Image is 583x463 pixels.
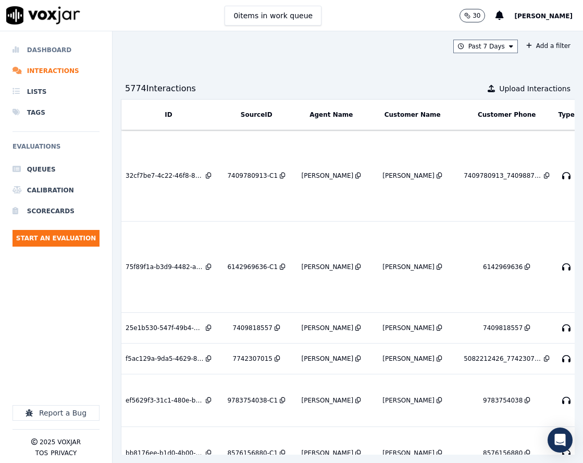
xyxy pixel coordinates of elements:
[382,172,435,180] div: [PERSON_NAME]
[473,11,480,20] p: 30
[483,396,523,405] div: 9783754038
[514,9,583,22] button: [PERSON_NAME]
[126,324,204,332] div: 25e1b530-547f-49b4-b5b2-ca27abfcad5e
[382,396,435,405] div: [PERSON_NAME]
[13,230,100,247] button: Start an Evaluation
[384,111,441,119] button: Customer Name
[302,449,354,457] div: [PERSON_NAME]
[227,396,278,405] div: 9783754038-C1
[13,40,100,60] a: Dashboard
[126,355,204,363] div: f5ac129a-9da5-4629-88d5-ff08f9f86aad
[483,324,523,332] div: 7409818557
[241,111,272,119] button: SourceID
[460,9,485,22] button: 30
[382,263,435,271] div: [PERSON_NAME]
[126,449,204,457] div: bb8176ee-b1d0-4b00-b201-28aadf9fcaa3
[125,82,196,95] div: 5774 Interaction s
[309,111,353,119] button: Agent Name
[13,201,100,222] a: Scorecards
[126,263,204,271] div: 75f89f1a-b3d9-4482-a44f-b6f29530a027
[233,324,272,332] div: 7409818557
[559,111,575,119] button: Type
[460,9,495,22] button: 30
[227,263,278,271] div: 6142969636-C1
[453,40,518,53] button: Past 7 Days
[51,449,77,457] button: Privacy
[40,438,81,446] p: 2025 Voxjar
[126,396,204,405] div: ef5629f3-31c1-480e-bb58-5339e10760e5
[302,396,354,405] div: [PERSON_NAME]
[302,355,354,363] div: [PERSON_NAME]
[233,355,272,363] div: 7742307015
[13,102,100,123] a: Tags
[13,180,100,201] a: Calibration
[382,324,435,332] div: [PERSON_NAME]
[13,405,100,421] button: Report a Bug
[302,172,354,180] div: [PERSON_NAME]
[464,172,542,180] div: 7409780913_7409887408
[478,111,536,119] button: Customer Phone
[225,6,321,26] button: 0items in work queue
[126,172,204,180] div: 32cf7be7-4c22-46f8-8b18-1b564a22157a
[227,449,278,457] div: 8576156880-C1
[302,263,354,271] div: [PERSON_NAME]
[483,263,523,271] div: 6142969636
[464,355,542,363] div: 5082212426_7742307015
[382,355,435,363] div: [PERSON_NAME]
[13,140,100,159] h6: Evaluations
[382,449,435,457] div: [PERSON_NAME]
[302,324,354,332] div: [PERSON_NAME]
[548,428,573,453] div: Open Intercom Messenger
[13,159,100,180] a: Queues
[483,449,523,457] div: 8576156880
[165,111,172,119] button: ID
[488,83,570,94] button: Upload Interactions
[514,13,573,20] span: [PERSON_NAME]
[6,6,80,25] img: voxjar logo
[35,449,48,457] button: TOS
[499,83,570,94] span: Upload Interactions
[13,60,100,81] a: Interactions
[522,40,575,52] button: Add a filter
[13,81,100,102] a: Lists
[227,172,278,180] div: 7409780913-C1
